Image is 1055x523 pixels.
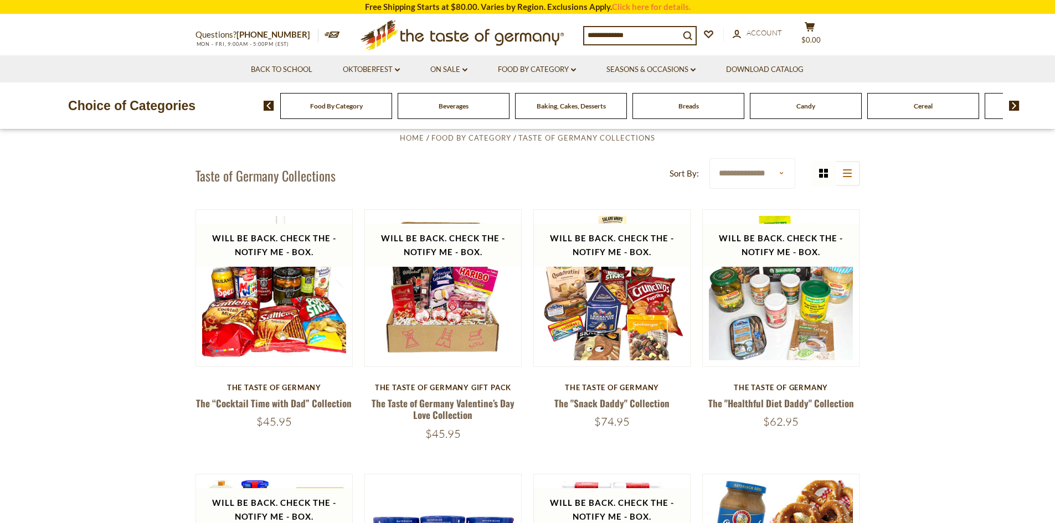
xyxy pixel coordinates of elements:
img: The "Healthful Diet Daddy" Collection [703,210,860,366]
img: The Taste of Germany Valentine’s Day Love Collection [365,210,522,366]
a: Candy [796,102,815,110]
a: Download Catalog [726,64,804,76]
h1: Taste of Germany Collections [195,167,336,184]
a: Baking, Cakes, Desserts [537,102,606,110]
span: $0.00 [801,35,821,44]
img: The “Cocktail Time with Dad” Collection [196,210,353,366]
a: The “Cocktail Time with Dad” Collection [196,396,352,410]
span: $45.95 [425,427,461,441]
a: Click here for details. [612,2,691,12]
a: Home [400,133,424,142]
span: $74.95 [594,415,630,428]
a: Food By Category [310,102,363,110]
a: The "Healthful Diet Daddy" Collection [708,396,854,410]
div: The Taste of Germany [533,383,691,392]
a: [PHONE_NUMBER] [236,29,310,39]
img: next arrow [1009,101,1020,111]
div: The Taste of Germany [702,383,860,392]
a: Account [733,27,782,39]
img: The "Snack Daddy" Collection [534,210,691,366]
div: The Taste of Germany [195,383,353,392]
a: Back to School [251,64,312,76]
a: Beverages [439,102,469,110]
div: The Taste of Germany Gift Pack [364,383,522,392]
span: Account [747,28,782,37]
a: The Taste of Germany Valentine’s Day Love Collection [372,396,514,422]
span: $45.95 [256,415,292,428]
span: MON - FRI, 9:00AM - 5:00PM (EST) [195,41,290,47]
a: On Sale [430,64,467,76]
a: Food By Category [431,133,511,142]
a: Taste of Germany Collections [518,133,655,142]
a: Cereal [914,102,933,110]
p: Questions? [195,28,318,42]
a: The "Snack Daddy" Collection [554,396,670,410]
a: Breads [678,102,699,110]
span: $62.95 [763,415,799,428]
img: previous arrow [264,101,274,111]
button: $0.00 [794,22,827,49]
a: Seasons & Occasions [606,64,696,76]
a: Food By Category [498,64,576,76]
a: Oktoberfest [343,64,400,76]
label: Sort By: [670,167,699,180]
